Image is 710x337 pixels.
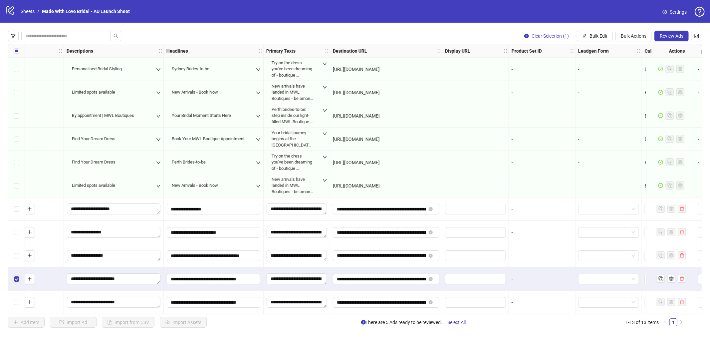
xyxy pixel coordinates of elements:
div: Begin Your Bridal Journey [172,43,220,49]
div: Select row 8 [8,174,25,197]
span: Review Ads [660,33,683,39]
span: right [679,320,683,324]
button: Import Ad [50,317,97,328]
span: Bulk Actions [621,33,646,39]
a: Sheets [19,8,36,15]
span: question-circle [695,7,705,17]
span: check-circle [658,113,663,118]
div: New arrivals have landed in MWL Boutiques - be among the first to try them on. Book your fitting ... [272,83,314,102]
div: Your bridal journey begins at the [GEOGRAPHIC_DATA]. Book a private appointment to find the dress... [272,37,314,55]
div: New Arrivals - Book Now [172,182,218,188]
span: Clear Selection (1) [532,33,569,39]
li: 1 [669,318,677,326]
span: Select All [448,320,466,325]
div: Personalised Bridal Styling [72,66,122,72]
span: info-circle [361,320,366,325]
button: Import from CSV [102,317,154,328]
div: Select row 12 [8,267,25,291]
div: By appointment | MWL Boutiques [72,113,134,119]
a: Settings [657,7,692,17]
div: Select row 9 [8,197,25,221]
div: New arrivals have landed in MWL Boutiques - be among the first to try them on. Book your fitting ... [272,176,314,195]
div: Select row 5 [8,104,25,128]
div: Perth brides-to-be: step inside our light-filled MWL Boutique and find your perfect bridal look. [272,107,314,125]
div: Select row 6 [8,128,25,151]
div: Your Bridal Moment Starts Here [172,113,231,119]
span: close-circle [524,34,529,38]
button: Clear Selection (1) [519,31,574,41]
button: Bulk Actions [615,31,652,41]
a: Made With Love Bridal - AU Launch Sheet [41,8,131,15]
div: Select row 3 [8,58,25,81]
button: Review Ads [654,31,689,41]
a: 1 [670,319,677,326]
div: Select row 13 [8,291,25,314]
span: left [663,320,667,324]
span: There are 5 Ads ready to be reviewed. [361,317,471,328]
span: check-circle [658,183,663,188]
svg: Duplicate [657,275,664,282]
span: check-circle [658,67,663,71]
div: Your bridal journey begins at the [GEOGRAPHIC_DATA]. Book a private appointment to find the dress... [272,130,314,148]
span: setting [662,10,667,14]
button: right [677,318,685,326]
span: control [694,34,699,38]
div: Perth Brides-to-be [172,159,206,165]
div: New Arrivals - Book Now [172,89,218,95]
span: check-circle [658,90,663,95]
li: 1-13 of 13 items [625,318,659,326]
span: edit [582,34,587,38]
div: By appointment | MWL Boutiques [72,43,134,49]
div: Select row 7 [8,151,25,174]
div: Limited spots available [72,89,115,95]
li: / [37,8,39,15]
span: Settings [670,8,687,16]
span: check-circle [658,160,663,165]
div: Select row 11 [8,244,25,267]
svg: ad template [669,276,674,281]
span: Bulk Edit [590,33,607,39]
div: Find Your Dream Dress [72,159,116,165]
div: Select row 2 [8,34,25,58]
button: Configure table settings [691,31,702,41]
div: Select row 4 [8,81,25,104]
button: Import Assets [160,317,207,328]
li: Previous Page [661,318,669,326]
button: Select All [442,317,471,328]
div: Select row 10 [8,221,25,244]
button: Add Item [8,317,45,328]
div: Sydney Brides-to-be [172,66,209,72]
span: filter [11,34,16,38]
button: left [661,318,669,326]
button: Bulk Edit [577,31,613,41]
span: check-circle [658,43,663,48]
span: search [114,34,118,38]
div: Try on the dress you've been dreaming of - boutique appointments now available at [GEOGRAPHIC_DATA] [272,153,314,171]
li: Next Page [677,318,685,326]
div: Limited spots available [72,182,115,188]
span: delete [680,276,684,281]
span: check-circle [658,137,663,141]
div: Try on the dress you've been dreaming of - boutique appointments now available at [GEOGRAPHIC_DATA] [272,60,314,78]
div: Book Your MWL Boutique Appointment [172,136,245,142]
div: Find Your Dream Dress [72,136,116,142]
